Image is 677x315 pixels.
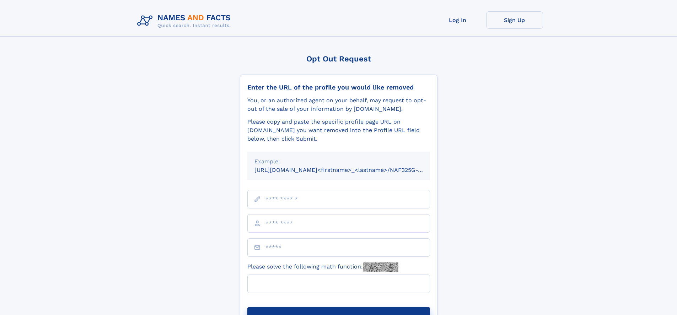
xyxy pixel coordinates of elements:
[247,96,430,113] div: You, or an authorized agent on your behalf, may request to opt-out of the sale of your informatio...
[247,83,430,91] div: Enter the URL of the profile you would like removed
[486,11,543,29] a: Sign Up
[254,167,444,173] small: [URL][DOMAIN_NAME]<firstname>_<lastname>/NAF325G-xxxxxxxx
[254,157,423,166] div: Example:
[429,11,486,29] a: Log In
[247,118,430,143] div: Please copy and paste the specific profile page URL on [DOMAIN_NAME] you want removed into the Pr...
[240,54,437,63] div: Opt Out Request
[134,11,237,31] img: Logo Names and Facts
[247,262,398,272] label: Please solve the following math function:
